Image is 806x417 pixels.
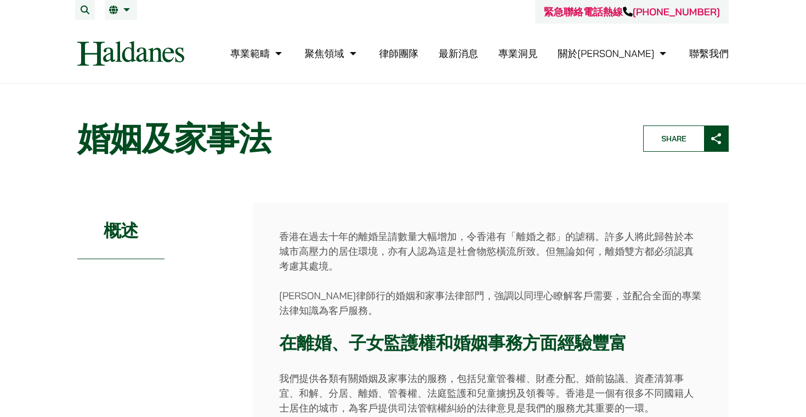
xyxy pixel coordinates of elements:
img: Logo of Haldanes [77,41,184,66]
a: 專業範疇 [230,47,285,60]
h3: 在離婚、子女監護權和婚姻事務方面經驗豐富 [279,333,702,353]
a: 最新消息 [439,47,478,60]
a: 繁 [109,5,133,14]
p: 我們提供各類有關婚姻及家事法的服務，包括兒童管養權、財產分配、婚前協議、資產清算事宜、和解、分居、離婚、管養權、法庭監護和兒童擄拐及領養等。香港是一個有很多不同國籍人士居住的城市，為客戶提供司法... [279,371,702,415]
h2: 概述 [77,203,164,259]
a: 聯繫我們 [689,47,729,60]
h1: 婚姻及家事法 [77,119,625,158]
a: 緊急聯絡電話熱線[PHONE_NUMBER] [544,5,720,18]
a: 聚焦領域 [305,47,359,60]
p: 香港在過去十年的離婚呈請數量大幅增加，令香港有「離婚之都」的謔稱。許多人將此歸咎於本城市高壓力的居住環境，亦有人認為這是社會物慾橫流所致。但無論如何，離婚雙方都必須認真考慮其處境。 [279,229,702,273]
button: Share [643,125,729,152]
a: 專業洞見 [498,47,538,60]
p: [PERSON_NAME]律師行的婚姻和家事法律部門，強調以同理心瞭解客戶需要，並配合全面的專業法律知識為客戶服務。 [279,288,702,318]
span: Share [644,126,704,151]
a: 律師團隊 [379,47,418,60]
a: 關於何敦 [558,47,669,60]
